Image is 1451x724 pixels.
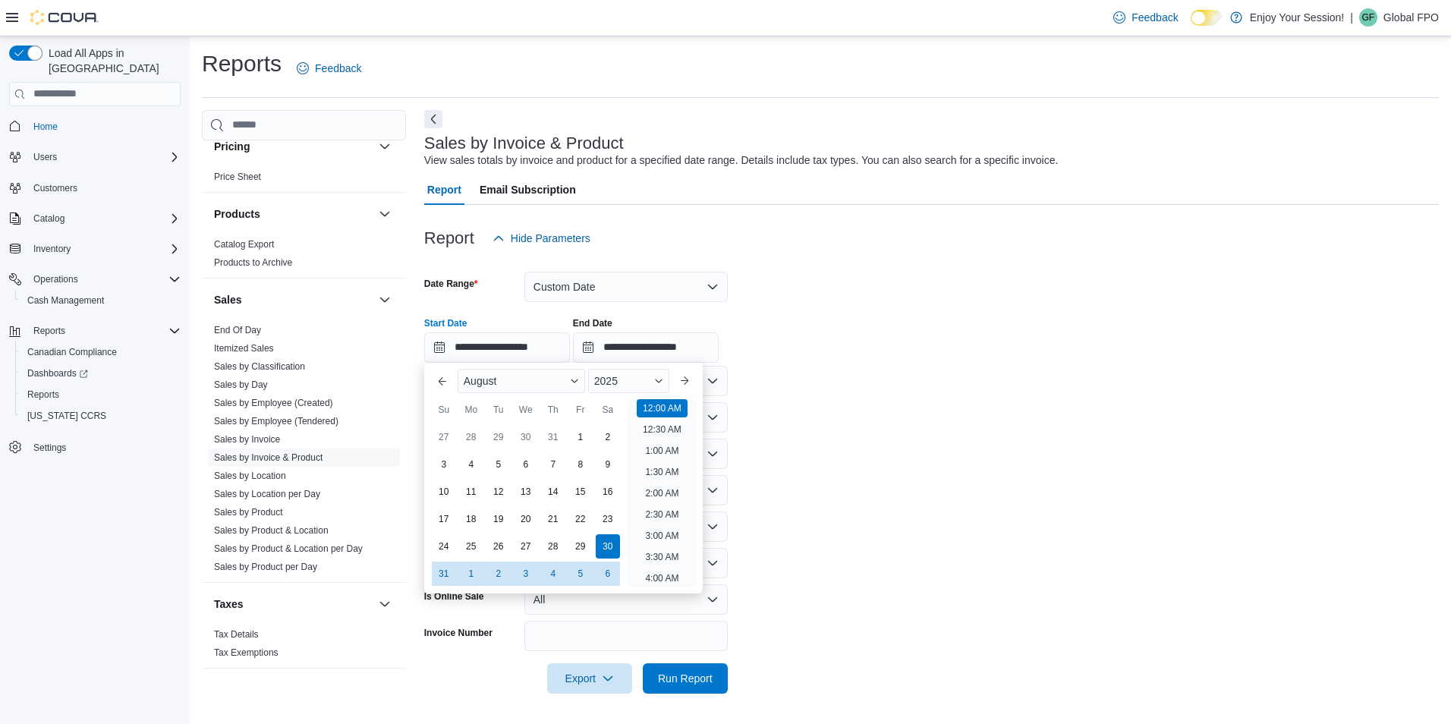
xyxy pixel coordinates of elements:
button: Previous Month [430,369,455,393]
button: Custom Date [524,272,728,302]
input: Press the down key to open a popover containing a calendar. [573,332,719,363]
a: Sales by Product per Day [214,562,317,572]
a: Dashboards [21,364,94,382]
span: Sales by Product [214,506,283,518]
button: Taxes [214,597,373,612]
span: Price Sheet [214,171,261,183]
img: Cova [30,10,99,25]
a: Sales by Employee (Created) [214,398,333,408]
a: Sales by Invoice [214,434,280,445]
a: Dashboards [15,363,187,384]
button: Taxes [376,595,394,613]
div: day-9 [596,452,620,477]
span: Products to Archive [214,257,292,269]
span: Sales by Product & Location [214,524,329,537]
div: Button. Open the year selector. 2025 is currently selected. [588,369,669,393]
label: Invoice Number [424,627,493,639]
div: day-29 [486,425,511,449]
div: day-28 [541,534,565,559]
div: Su [432,398,456,422]
li: 2:30 AM [639,505,685,524]
a: Feedback [291,53,367,83]
a: Price Sheet [214,172,261,182]
div: day-27 [432,425,456,449]
div: day-29 [568,534,593,559]
span: Catalog [33,212,65,225]
button: Catalog [27,209,71,228]
a: Sales by Product & Location per Day [214,543,363,554]
span: Reports [27,389,59,401]
button: Settings [3,436,187,458]
a: Sales by Location per Day [214,489,320,499]
p: | [1350,8,1353,27]
span: Washington CCRS [21,407,181,425]
div: day-31 [541,425,565,449]
span: Sales by Location [214,470,286,482]
div: day-24 [432,534,456,559]
button: Sales [214,292,373,307]
button: Sales [376,291,394,309]
span: Customers [27,178,181,197]
span: Inventory [27,240,181,258]
div: Button. Open the month selector. August is currently selected. [458,369,585,393]
div: day-20 [514,507,538,531]
span: Email Subscription [480,175,576,205]
div: day-16 [596,480,620,504]
span: 2025 [594,375,618,387]
button: Customers [3,177,187,199]
div: We [514,398,538,422]
button: Pricing [376,137,394,156]
span: August [464,375,497,387]
button: [US_STATE] CCRS [15,405,187,427]
a: Reports [21,386,65,404]
span: Cash Management [21,291,181,310]
a: Sales by Product [214,507,283,518]
a: Sales by Employee (Tendered) [214,416,338,427]
a: Products to Archive [214,257,292,268]
a: Sales by Day [214,379,268,390]
span: Sales by Invoice & Product [214,452,323,464]
button: Export [547,663,632,694]
span: Dashboards [27,367,88,379]
button: Run Report [643,663,728,694]
div: day-1 [459,562,483,586]
span: [US_STATE] CCRS [27,410,106,422]
li: 4:00 AM [639,569,685,587]
a: Tax Exemptions [214,647,279,658]
h3: Taxes [214,597,244,612]
span: Sales by Product & Location per Day [214,543,363,555]
span: Operations [33,273,78,285]
span: Sales by Employee (Tendered) [214,415,338,427]
span: Customers [33,182,77,194]
div: day-21 [541,507,565,531]
a: Itemized Sales [214,343,274,354]
span: Canadian Compliance [21,343,181,361]
label: Date Range [424,278,478,290]
span: Tax Exemptions [214,647,279,659]
span: Catalog Export [214,238,274,250]
a: Tax Details [214,629,259,640]
button: Products [376,205,394,223]
div: day-15 [568,480,593,504]
label: Start Date [424,317,467,329]
span: Sales by Employee (Created) [214,397,333,409]
div: day-3 [514,562,538,586]
div: day-30 [514,425,538,449]
button: Cash Management [15,290,187,311]
div: Sales [202,321,406,582]
span: Users [27,148,181,166]
a: Sales by Location [214,471,286,481]
span: Home [27,117,181,136]
div: day-6 [514,452,538,477]
span: Dark Mode [1191,26,1191,27]
nav: Complex example [9,109,181,498]
div: day-12 [486,480,511,504]
button: Users [27,148,63,166]
button: Canadian Compliance [15,342,187,363]
button: Operations [27,270,84,288]
div: day-25 [459,534,483,559]
div: day-6 [596,562,620,586]
span: End Of Day [214,324,261,336]
span: Feedback [315,61,361,76]
p: Global FPO [1383,8,1439,27]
